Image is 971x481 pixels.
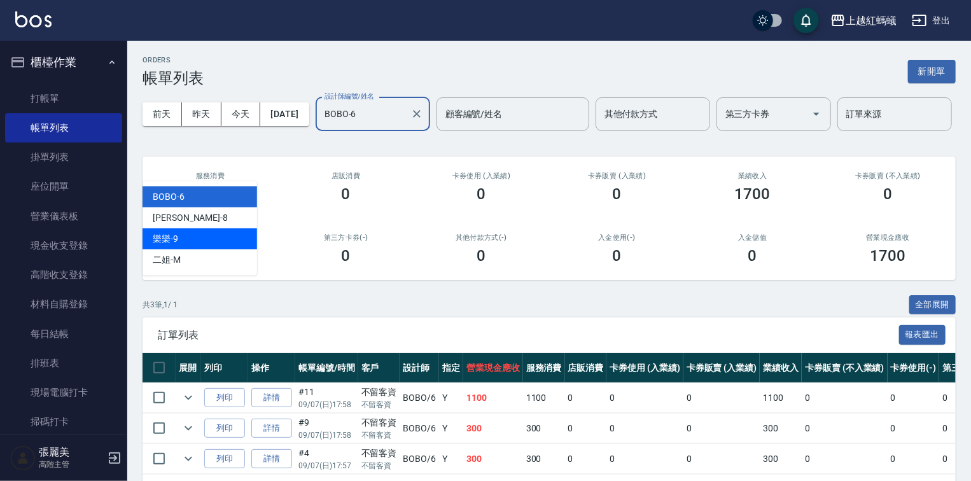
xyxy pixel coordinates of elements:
[5,407,122,436] a: 掃碼打卡
[835,234,940,242] h2: 營業現金應收
[342,185,351,203] h3: 0
[5,231,122,260] a: 現金收支登錄
[295,383,358,413] td: #11
[802,444,887,474] td: 0
[143,299,178,310] p: 共 3 筆, 1 / 1
[201,353,248,383] th: 列印
[204,388,245,408] button: 列印
[15,11,52,27] img: Logo
[179,449,198,468] button: expand row
[293,172,398,180] h2: 店販消費
[10,445,36,471] img: Person
[5,202,122,231] a: 營業儀表板
[700,172,805,180] h2: 業績收入
[5,319,122,349] a: 每日結帳
[361,416,397,429] div: 不留客資
[835,172,940,180] h2: 卡券販賣 (不入業績)
[5,46,122,79] button: 櫃檯作業
[565,353,607,383] th: 店販消費
[5,172,122,201] a: 座位開單
[5,260,122,289] a: 高階收支登錄
[523,383,565,413] td: 1100
[806,104,827,124] button: Open
[251,419,292,438] a: 詳情
[565,444,607,474] td: 0
[143,102,182,126] button: 前天
[907,9,956,32] button: 登出
[463,353,523,383] th: 營業現金應收
[888,383,940,413] td: 0
[248,353,295,383] th: 操作
[802,414,887,443] td: 0
[5,378,122,407] a: 現場電腦打卡
[908,60,956,83] button: 新開單
[179,419,198,438] button: expand row
[683,383,760,413] td: 0
[5,143,122,172] a: 掛單列表
[888,414,940,443] td: 0
[606,383,683,413] td: 0
[909,295,956,315] button: 全部展開
[565,414,607,443] td: 0
[204,449,245,469] button: 列印
[251,388,292,408] a: 詳情
[298,429,355,441] p: 09/07 (日) 17:58
[884,185,893,203] h3: 0
[888,444,940,474] td: 0
[477,185,486,203] h3: 0
[825,8,902,34] button: 上越紅螞蟻
[523,444,565,474] td: 300
[298,399,355,410] p: 09/07 (日) 17:58
[158,329,899,342] span: 訂單列表
[400,414,439,443] td: BOBO /6
[400,383,439,413] td: BOBO /6
[361,447,397,460] div: 不留客資
[802,353,887,383] th: 卡券販賣 (不入業績)
[295,353,358,383] th: 帳單編號/時間
[439,444,463,474] td: Y
[888,353,940,383] th: 卡券使用(-)
[760,414,802,443] td: 300
[606,414,683,443] td: 0
[439,383,463,413] td: Y
[748,247,757,265] h3: 0
[361,399,397,410] p: 不留客資
[760,353,802,383] th: 業績收入
[358,353,400,383] th: 客戶
[400,353,439,383] th: 設計師
[361,460,397,471] p: 不留客資
[429,172,534,180] h2: 卡券使用 (入業績)
[700,234,805,242] h2: 入金儲值
[463,414,523,443] td: 300
[153,190,185,204] span: BOBO -6
[153,211,228,225] span: [PERSON_NAME] -8
[5,349,122,378] a: 排班表
[143,69,204,87] h3: 帳單列表
[463,383,523,413] td: 1100
[523,353,565,383] th: 服務消費
[295,444,358,474] td: #4
[429,234,534,242] h2: 其他付款方式(-)
[153,253,181,267] span: 二姐 -M
[683,444,760,474] td: 0
[908,65,956,77] a: 新開單
[793,8,819,33] button: save
[564,172,669,180] h2: 卡券販賣 (入業績)
[606,444,683,474] td: 0
[564,234,669,242] h2: 入金使用(-)
[683,353,760,383] th: 卡券販賣 (入業績)
[613,247,622,265] h3: 0
[295,414,358,443] td: #9
[153,232,178,246] span: 樂樂 -9
[565,383,607,413] td: 0
[613,185,622,203] h3: 0
[802,383,887,413] td: 0
[606,353,683,383] th: 卡券使用 (入業績)
[439,414,463,443] td: Y
[899,328,946,340] a: 報表匯出
[361,429,397,441] p: 不留客資
[298,460,355,471] p: 09/07 (日) 17:57
[361,386,397,399] div: 不留客資
[158,172,263,180] h3: 服務消費
[325,92,374,101] label: 設計師編號/姓名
